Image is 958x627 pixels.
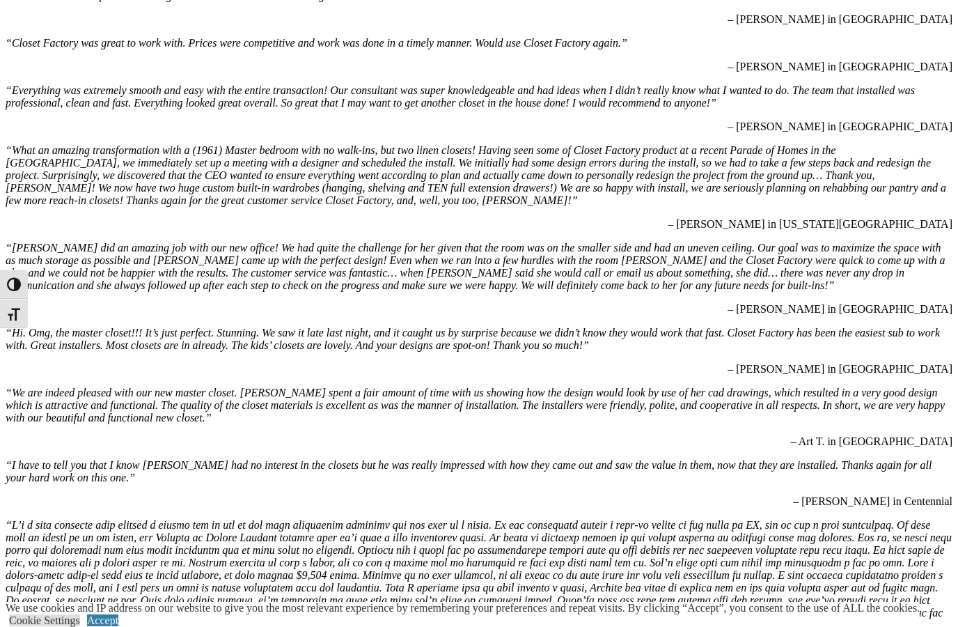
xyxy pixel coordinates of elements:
em: “We are indeed pleased with our new master closet. [PERSON_NAME] spent a fair amount of time with... [6,387,945,424]
a: Accept [87,614,118,626]
a: Cookie Settings [9,614,80,626]
p: – [PERSON_NAME] in [GEOGRAPHIC_DATA] [6,303,952,316]
em: “What an amazing transformation with a (1961) Master bedroom with no walk-ins, but two linen clos... [6,144,946,206]
p: – [PERSON_NAME] in [GEOGRAPHIC_DATA] [6,13,952,26]
p: – [PERSON_NAME] in Centennial [6,495,952,508]
p: – [PERSON_NAME] in [US_STATE][GEOGRAPHIC_DATA] [6,218,952,231]
p: – Art T. in [GEOGRAPHIC_DATA] [6,435,952,448]
em: “Everything was extremely smooth and easy with the entire transaction! Our consultant was super k... [6,84,915,109]
em: “Closet Factory was great to work with. Prices were competitive and work was done in a timely man... [6,37,627,49]
div: We use cookies and IP address on our website to give you the most relevant experience by remember... [6,602,920,614]
p: – [PERSON_NAME] in [GEOGRAPHIC_DATA] [6,363,952,376]
p: – [PERSON_NAME] in [GEOGRAPHIC_DATA] [6,61,952,73]
p: – [PERSON_NAME] in [GEOGRAPHIC_DATA] [6,121,952,133]
em: “Hi. Omg, the master closet!!! It’s just perfect. Stunning. We saw it late last night, and it cau... [6,327,940,351]
em: “[PERSON_NAME] did an amazing job with our new office! We had quite the challenge for her given t... [6,242,945,291]
em: “I have to tell you that I know [PERSON_NAME] had no interest in the closets but he was really im... [6,459,932,483]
